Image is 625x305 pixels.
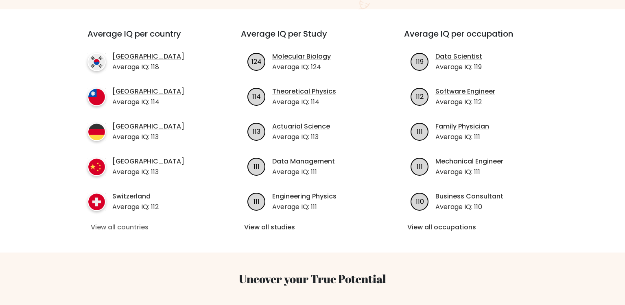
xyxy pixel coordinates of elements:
[435,132,489,142] p: Average IQ: 111
[112,132,184,142] p: Average IQ: 113
[435,202,503,212] p: Average IQ: 110
[244,222,381,232] a: View all studies
[253,161,260,171] text: 111
[112,202,159,212] p: Average IQ: 112
[112,167,184,177] p: Average IQ: 113
[435,157,503,166] a: Mechanical Engineer
[435,52,482,61] a: Data Scientist
[272,167,335,177] p: Average IQ: 111
[435,62,482,72] p: Average IQ: 119
[87,53,106,71] img: country
[435,97,495,107] p: Average IQ: 112
[112,62,184,72] p: Average IQ: 118
[272,157,335,166] a: Data Management
[435,122,489,131] a: Family Physician
[112,192,159,201] a: Switzerland
[417,126,423,136] text: 111
[407,222,544,232] a: View all occupations
[415,196,424,206] text: 110
[404,29,548,48] h3: Average IQ per occupation
[87,123,106,141] img: country
[112,157,184,166] a: [GEOGRAPHIC_DATA]
[272,202,337,212] p: Average IQ: 111
[87,193,106,211] img: country
[112,122,184,131] a: [GEOGRAPHIC_DATA]
[416,91,424,101] text: 112
[251,57,262,66] text: 124
[112,52,184,61] a: [GEOGRAPHIC_DATA]
[435,192,503,201] a: Business Consultant
[112,97,184,107] p: Average IQ: 114
[272,52,331,61] a: Molecular Biology
[91,222,208,232] a: View all countries
[49,272,576,286] h3: Uncover your True Potential
[435,167,503,177] p: Average IQ: 111
[272,122,330,131] a: Actuarial Science
[112,87,184,96] a: [GEOGRAPHIC_DATA]
[253,126,260,136] text: 113
[252,91,261,101] text: 114
[416,57,424,66] text: 119
[417,161,423,171] text: 111
[87,88,106,106] img: country
[241,29,385,48] h3: Average IQ per Study
[87,158,106,176] img: country
[253,196,260,206] text: 111
[272,192,337,201] a: Engineering Physics
[87,29,212,48] h3: Average IQ per country
[272,87,336,96] a: Theoretical Physics
[272,132,330,142] p: Average IQ: 113
[272,62,331,72] p: Average IQ: 124
[435,87,495,96] a: Software Engineer
[272,97,336,107] p: Average IQ: 114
